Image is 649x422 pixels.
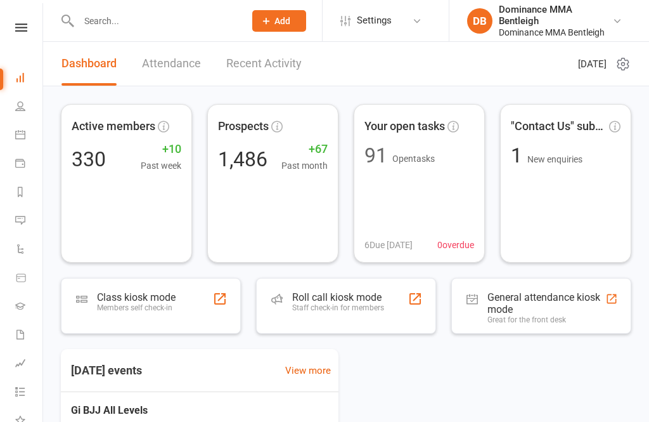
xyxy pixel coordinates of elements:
[141,159,181,173] span: Past week
[487,315,605,324] div: Great for the front desk
[15,122,44,150] a: Calendar
[15,93,44,122] a: People
[437,238,474,252] span: 0 overdue
[72,149,106,169] div: 330
[281,159,328,173] span: Past month
[15,265,44,293] a: Product Sales
[15,150,44,179] a: Payments
[511,117,607,136] span: "Contact Us" submissions
[364,145,387,166] div: 91
[15,65,44,93] a: Dashboard
[511,143,527,168] span: 1
[499,4,612,27] div: Dominance MMA Bentleigh
[72,117,155,136] span: Active members
[285,363,331,378] a: View more
[274,16,290,26] span: Add
[527,154,582,164] span: New enquiries
[141,140,181,159] span: +10
[97,291,176,303] div: Class kiosk mode
[218,117,269,136] span: Prospects
[142,42,201,86] a: Attendance
[15,350,44,379] a: Assessments
[61,42,117,86] a: Dashboard
[15,179,44,208] a: Reports
[97,303,176,312] div: Members self check-in
[292,291,384,303] div: Roll call kiosk mode
[364,238,413,252] span: 6 Due [DATE]
[467,8,492,34] div: DB
[281,140,328,159] span: +67
[61,359,152,382] h3: [DATE] events
[226,42,302,86] a: Recent Activity
[218,149,267,169] div: 1,486
[71,402,265,419] span: Gi BJJ All Levels
[499,27,612,38] div: Dominance MMA Bentleigh
[578,56,607,72] span: [DATE]
[292,303,384,312] div: Staff check-in for members
[75,12,236,30] input: Search...
[364,117,445,136] span: Your open tasks
[392,154,435,164] span: Open tasks
[487,291,605,315] div: General attendance kiosk mode
[252,10,306,32] button: Add
[357,6,392,35] span: Settings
